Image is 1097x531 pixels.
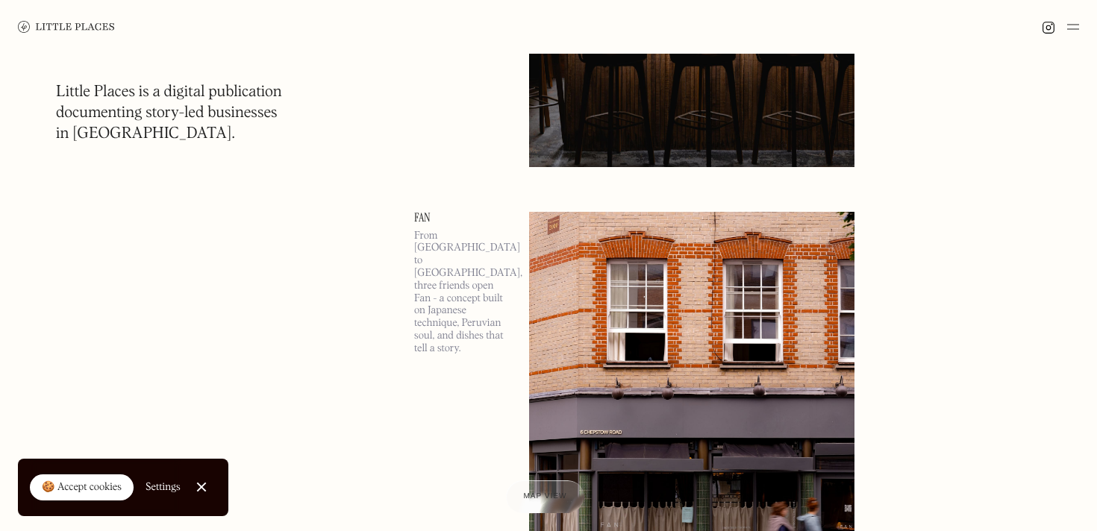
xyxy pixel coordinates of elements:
h1: Little Places is a digital publication documenting story-led businesses in [GEOGRAPHIC_DATA]. [56,82,282,145]
a: Map view [506,480,585,513]
a: Close Cookie Popup [187,472,216,502]
a: Fan [414,212,511,224]
span: Map view [524,492,567,500]
div: Settings [146,482,181,492]
p: From [GEOGRAPHIC_DATA] to [GEOGRAPHIC_DATA], three friends open Fan - a concept built on Japanese... [414,230,511,355]
div: 🍪 Accept cookies [42,480,122,495]
a: 🍪 Accept cookies [30,474,134,501]
a: Settings [146,471,181,504]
